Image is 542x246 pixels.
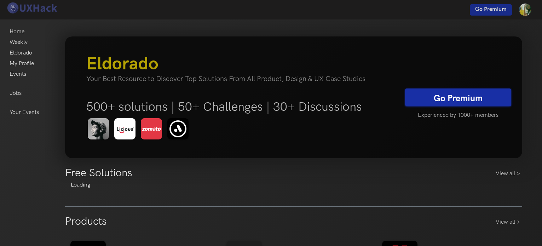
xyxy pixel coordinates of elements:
a: View all > [496,218,522,227]
a: Jobs [10,88,22,99]
h3: Eldorado [86,53,394,75]
img: eldorado-banner-1.png [86,117,193,141]
a: Go Premium [470,4,512,16]
span: Go Premium [475,6,507,13]
a: Eldorado [10,48,32,58]
img: Your profile pic [519,4,531,16]
img: UXHack logo [5,2,58,14]
a: My Profile [10,58,34,69]
h3: Products [65,215,107,228]
a: Go Premium [405,88,511,106]
div: Loading [65,181,522,189]
h5: 500+ solutions | 50+ Challenges | 30+ Discussions [86,99,394,114]
a: Weekly [10,37,28,48]
a: Events [10,69,26,80]
h4: Your Best Resource to Discover Top Solutions From All Product, Design & UX Case Studies [86,75,394,83]
h3: Free Solutions [65,167,132,179]
a: Your Events [10,107,39,118]
a: View all > [496,170,522,178]
a: Home [10,27,24,37]
h5: Experienced by 1000+ members [405,108,511,123]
